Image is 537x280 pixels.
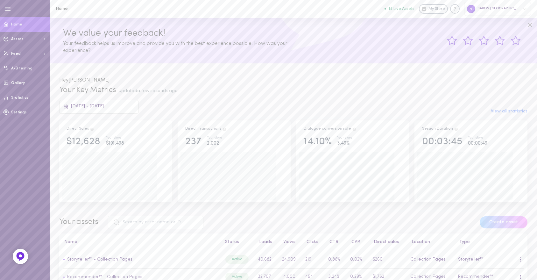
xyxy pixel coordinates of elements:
[56,6,161,11] h1: Home
[302,251,325,269] td: 219
[11,23,22,26] span: Home
[67,126,94,132] div: Direct Sales
[408,240,430,244] button: Location
[106,136,124,140] div: Your store
[278,251,302,269] td: 24,909
[385,7,414,11] button: 14 Live Assets
[324,251,346,269] td: 0.88%
[468,136,487,140] div: Your store
[67,136,100,147] div: $12,628
[185,126,227,132] div: Direct Transactions
[458,274,493,279] span: Recommender™
[59,78,110,83] span: Hey [PERSON_NAME]
[65,257,132,262] a: Storyteller™ - Collection Pages
[59,218,98,226] span: Your assets
[59,86,116,94] span: Your Key Metrics
[348,240,360,244] button: CVR
[337,140,352,147] div: 3.49%
[118,89,178,93] span: Updated a few seconds ago
[280,240,295,244] button: Views
[326,240,338,244] button: CTR
[11,52,21,56] span: Feed
[67,275,142,279] a: Recommender™ - Collection Pages
[63,257,65,262] span: •
[410,257,446,262] span: Collection Pages
[480,216,527,228] button: Create asset
[304,136,332,147] div: 14.10%
[303,240,318,244] button: Clicks
[464,2,531,16] div: SABON [GEOGRAPHIC_DATA]
[347,251,369,269] td: 0.02%
[207,140,222,147] div: 2,002
[11,67,32,70] span: A/B testing
[456,240,470,244] button: Type
[410,274,446,279] span: Collection Pages
[369,251,406,269] td: $260
[11,37,24,41] span: Assets
[11,96,28,100] span: Statistics
[108,216,203,229] input: Search by asset name or ID
[256,240,272,244] button: Loads
[454,127,458,131] span: Track how your session duration increase once users engage with your Assets
[11,81,25,85] span: Gallery
[222,127,227,131] span: Total transactions from users who clicked on a product through Dialogue assets, and purchased the...
[422,136,463,147] div: 00:03:45
[352,127,357,131] span: The percentage of users who interacted with one of Dialogue`s assets and ended up purchasing in t...
[450,4,460,14] div: Knowledge center
[65,275,142,279] a: Recommender™ - Collection Pages
[61,240,77,244] button: Name
[63,275,65,279] span: •
[63,28,165,38] span: We value your feedback!
[422,126,458,132] div: Session Duration
[106,140,124,147] div: $191,498
[225,255,249,263] div: Active
[185,136,201,147] div: 237
[458,257,483,262] span: Storyteller™
[428,6,445,12] span: My Store
[304,126,357,132] div: Dialogue conversion rate
[491,109,527,114] button: View all statistics
[63,41,287,53] span: Your feedback helps us improve and provide you with the best experience possible. How was your ex...
[222,240,239,244] button: Status
[254,251,278,269] td: 40,682
[337,136,352,140] div: Your store
[67,257,132,262] a: Storyteller™ - Collection Pages
[385,7,419,11] a: 14 Live Assets
[371,240,399,244] button: Direct sales
[90,127,94,131] span: Direct Sales are the result of users clicking on a product and then purchasing the exact same pro...
[419,4,448,14] a: My Store
[468,140,487,147] div: 00:00:49
[71,104,104,109] span: [DATE] - [DATE]
[207,136,222,140] div: Your store
[11,111,27,114] span: Settings
[16,252,25,261] img: Feedback Button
